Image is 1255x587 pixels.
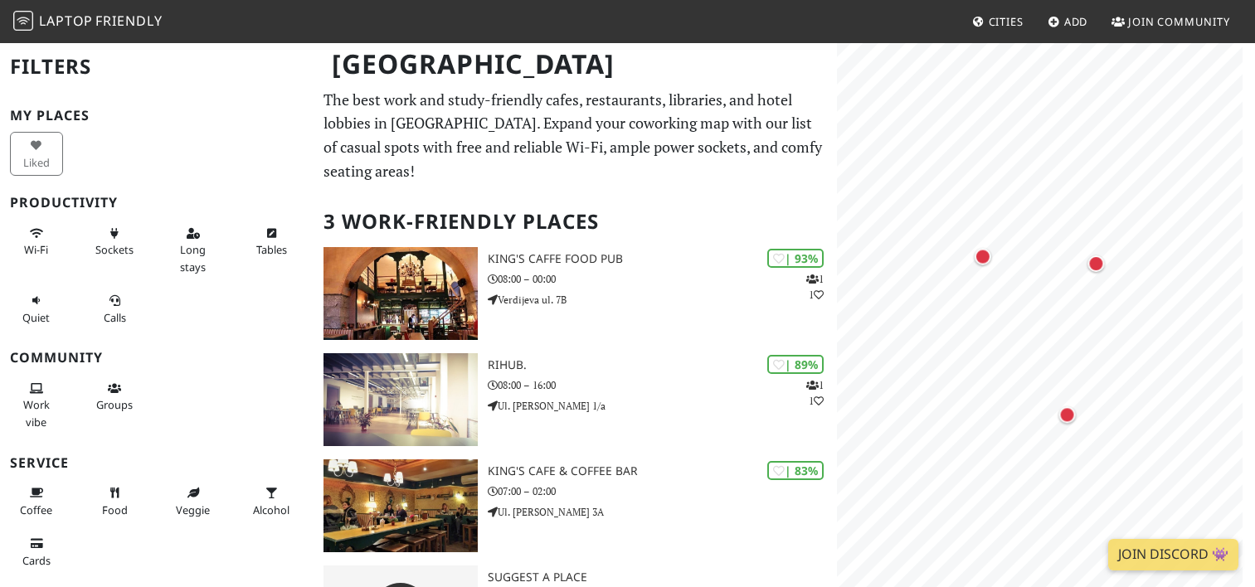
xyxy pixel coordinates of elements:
[10,41,304,92] h2: Filters
[488,504,836,520] p: Ul. [PERSON_NAME] 3A
[167,220,220,280] button: Long stays
[95,242,134,257] span: Power sockets
[13,11,33,31] img: LaptopFriendly
[314,353,836,446] a: RiHub. | 89% 11 RiHub. 08:00 – 16:00 Ul. [PERSON_NAME] 1/a
[180,242,206,274] span: Long stays
[10,350,304,366] h3: Community
[39,12,93,30] span: Laptop
[323,88,826,183] p: The best work and study-friendly cafes, restaurants, libraries, and hotel lobbies in [GEOGRAPHIC_...
[24,242,48,257] span: Stable Wi-Fi
[488,570,836,585] h3: Suggest a Place
[22,310,50,325] span: Quiet
[176,502,210,517] span: Veggie
[13,7,163,36] a: LaptopFriendly LaptopFriendly
[314,247,836,340] a: King's Caffe Food Pub | 93% 11 King's Caffe Food Pub 08:00 – 00:00 Verdijeva ul. 7B
[488,358,836,372] h3: RiHub.
[10,195,304,211] h3: Productivity
[246,479,299,523] button: Alcohol
[89,287,142,331] button: Calls
[323,247,478,340] img: King's Caffe Food Pub
[167,479,220,523] button: Veggie
[1055,403,1078,426] div: Map marker
[767,249,824,268] div: | 93%
[10,530,63,574] button: Cards
[22,553,51,568] span: Credit cards
[1128,14,1230,29] span: Join Community
[96,397,133,412] span: Group tables
[806,271,824,303] p: 1 1
[89,479,142,523] button: Food
[10,220,63,264] button: Wi-Fi
[806,377,824,409] p: 1 1
[488,483,836,499] p: 07:00 – 02:00
[1105,7,1237,36] a: Join Community
[1064,14,1088,29] span: Add
[989,14,1024,29] span: Cities
[319,41,833,87] h1: [GEOGRAPHIC_DATA]
[89,220,142,264] button: Sockets
[253,502,289,517] span: Alcohol
[102,502,128,517] span: Food
[89,375,142,419] button: Groups
[488,464,836,478] h3: King's Cafe & Coffee Bar
[10,479,63,523] button: Coffee
[256,242,287,257] span: Work-friendly tables
[246,220,299,264] button: Tables
[1108,539,1238,570] a: Join Discord 👾
[767,355,824,374] div: | 89%
[10,375,63,435] button: Work vibe
[323,353,478,446] img: RiHub.
[966,7,1030,36] a: Cities
[488,292,836,308] p: Verdijeva ul. 7B
[95,12,162,30] span: Friendly
[488,252,836,266] h3: King's Caffe Food Pub
[10,287,63,331] button: Quiet
[10,108,304,124] h3: My Places
[488,271,836,287] p: 08:00 – 00:00
[104,310,126,325] span: Video/audio calls
[10,455,304,471] h3: Service
[488,377,836,393] p: 08:00 – 16:00
[323,196,826,247] h2: 3 Work-Friendly Places
[488,398,836,414] p: Ul. [PERSON_NAME] 1/a
[767,461,824,480] div: | 83%
[20,502,52,517] span: Coffee
[1041,7,1095,36] a: Add
[1084,252,1107,275] div: Map marker
[323,459,478,552] img: King's Cafe & Coffee Bar
[314,459,836,552] a: King's Cafe & Coffee Bar | 83% King's Cafe & Coffee Bar 07:00 – 02:00 Ul. [PERSON_NAME] 3A
[23,397,50,429] span: People working
[971,245,995,268] div: Map marker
